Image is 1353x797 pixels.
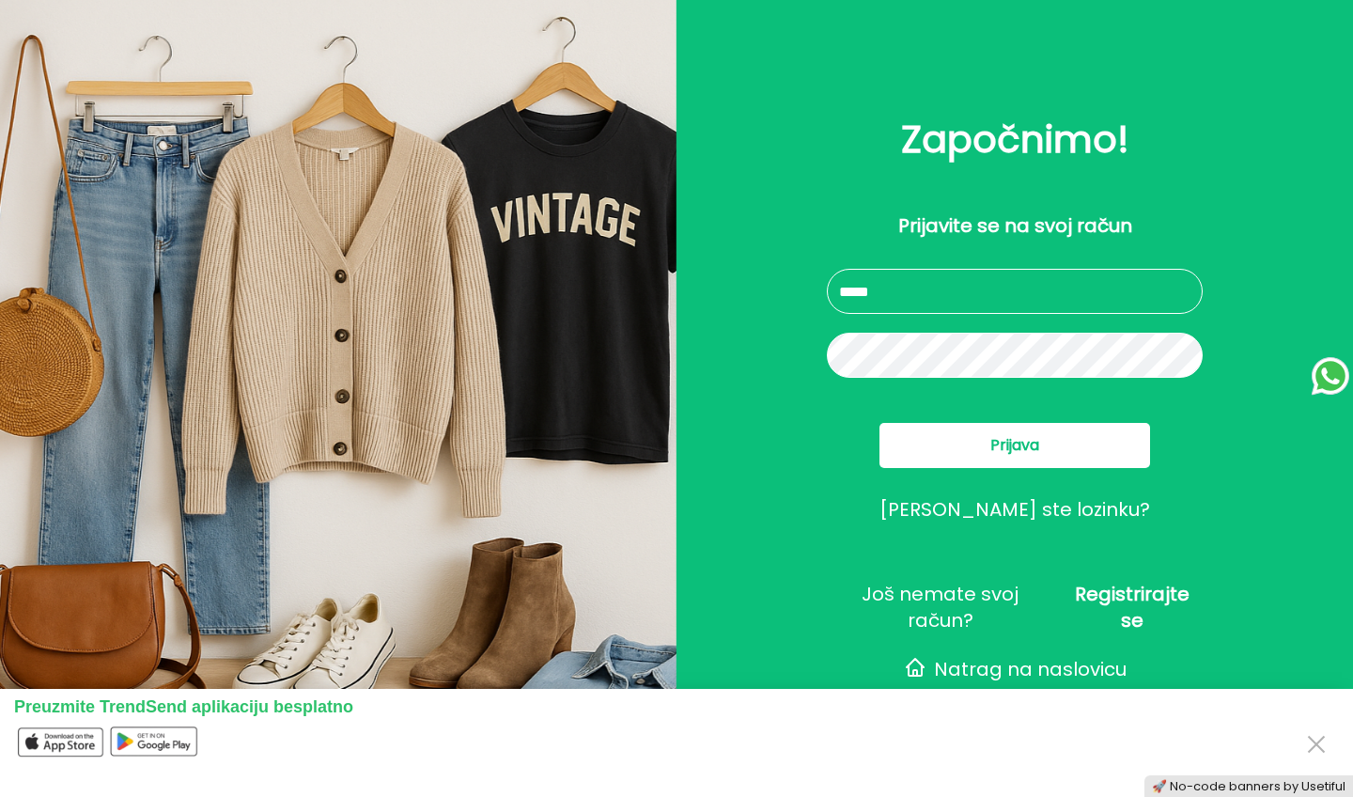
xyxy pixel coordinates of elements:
button: Prijava [879,423,1150,468]
button: Još nemate svoj račun?Registrirajte se [827,596,1203,618]
button: [PERSON_NAME] ste lozinku? [879,498,1150,521]
button: Natrag na naslovicu [827,656,1203,679]
button: Close [1301,726,1331,760]
span: Registrirajte se [1061,581,1203,633]
span: Prijava [990,434,1039,457]
a: 🚀 No-code banners by Usetiful [1152,778,1345,794]
h2: Započnimo! [707,111,1323,167]
span: Natrag na naslovicu [934,656,1127,682]
p: Prijavite se na svoj račun [898,212,1132,239]
span: Preuzmite TrendSend aplikaciju besplatno [14,697,353,716]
